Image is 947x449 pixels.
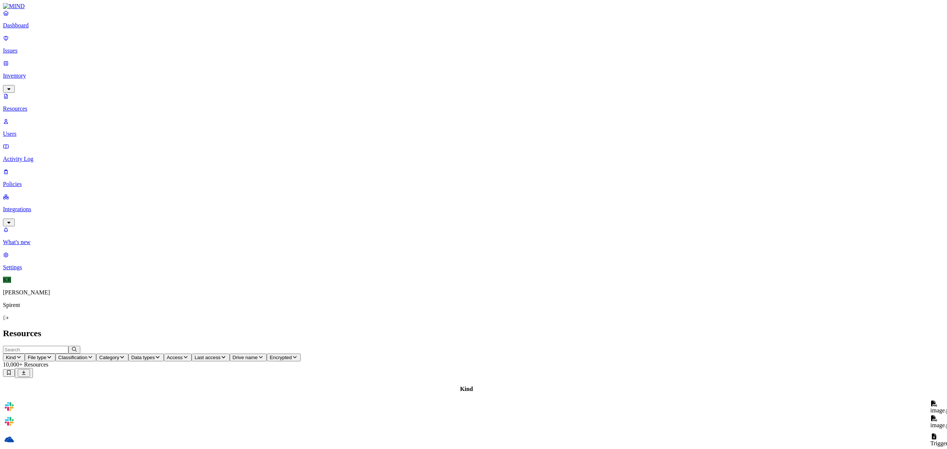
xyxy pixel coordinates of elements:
[3,143,944,162] a: Activity Log
[3,60,944,92] a: Inventory
[3,156,944,162] p: Activity Log
[3,264,944,271] p: Settings
[3,3,25,10] img: MIND
[3,3,944,10] a: MIND
[270,355,292,360] span: Encrypted
[3,93,944,112] a: Resources
[3,181,944,188] p: Policies
[4,416,14,426] img: slack
[58,355,88,360] span: Classification
[233,355,258,360] span: Drive name
[131,355,155,360] span: Data types
[3,118,944,137] a: Users
[99,355,119,360] span: Category
[3,206,944,213] p: Integrations
[28,355,46,360] span: File type
[3,72,944,79] p: Inventory
[3,35,944,54] a: Issues
[3,251,944,271] a: Settings
[3,302,944,308] p: Spirent
[3,346,68,354] input: Search
[3,47,944,54] p: Issues
[3,131,944,137] p: Users
[3,239,944,246] p: What's new
[3,193,944,225] a: Integrations
[3,226,944,246] a: What's new
[3,22,944,29] p: Dashboard
[3,105,944,112] p: Resources
[6,355,16,360] span: Kind
[3,289,944,296] p: [PERSON_NAME]
[3,277,11,283] span: KR
[4,401,14,412] img: slack
[3,328,944,338] h2: Resources
[3,168,944,188] a: Policies
[3,10,944,29] a: Dashboard
[167,355,183,360] span: Access
[195,355,220,360] span: Last access
[3,361,48,368] span: 10,000+ Resources
[4,386,929,392] div: Kind
[4,434,14,445] img: onedrive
